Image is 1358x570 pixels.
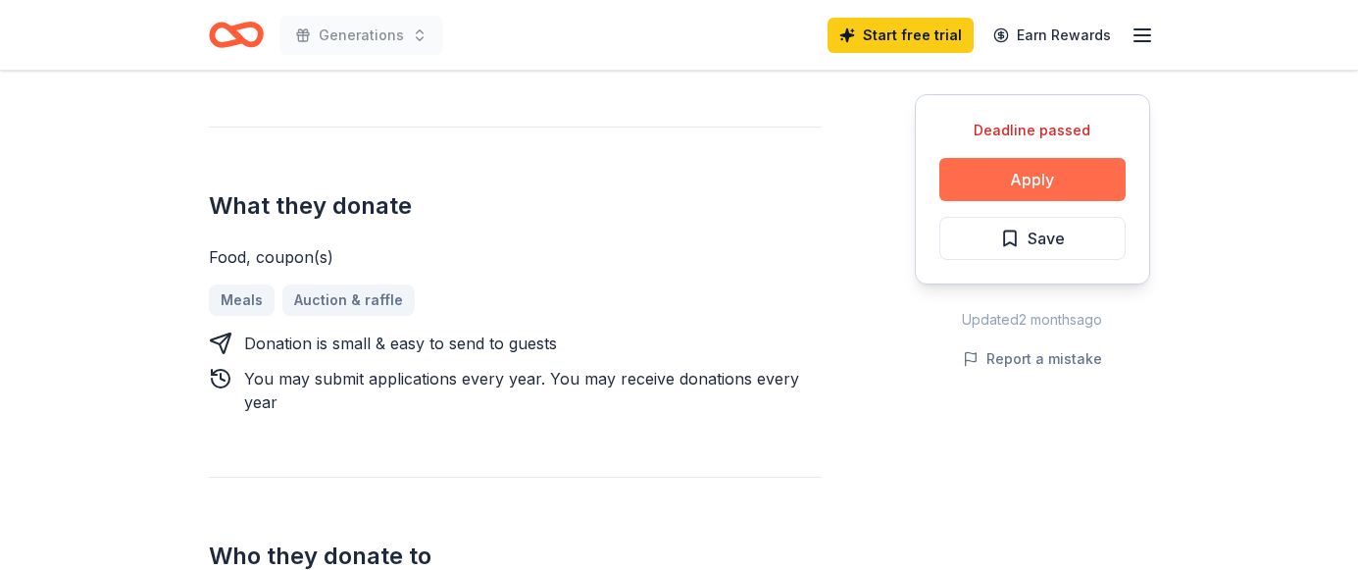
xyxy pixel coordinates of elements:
div: Food, coupon(s) [209,245,821,269]
div: Deadline passed [939,119,1126,142]
h2: What they donate [209,190,821,222]
a: Start free trial [828,18,974,53]
a: Auction & raffle [282,285,415,316]
button: Generations [279,16,443,55]
span: Save [1028,226,1065,251]
a: Earn Rewards [981,18,1123,53]
a: Meals [209,285,275,316]
button: Apply [939,158,1126,201]
a: Home [209,12,264,58]
div: You may submit applications every year . You may receive donations every year [244,367,821,414]
button: Save [939,217,1126,260]
span: Generations [319,24,404,47]
div: Donation is small & easy to send to guests [244,332,557,355]
button: Report a mistake [963,347,1102,371]
div: Updated 2 months ago [915,308,1150,332]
